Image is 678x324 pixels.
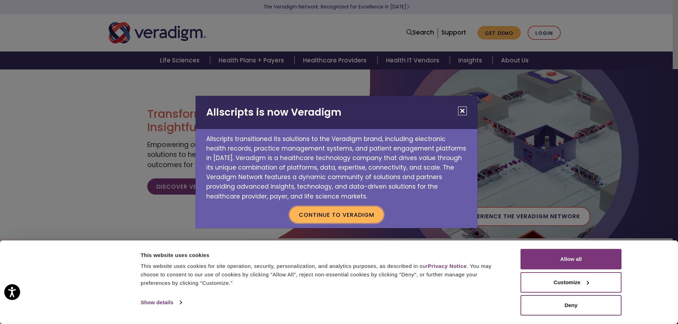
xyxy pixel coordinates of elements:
button: Customize [521,272,621,293]
button: Allow all [521,249,621,269]
a: Privacy Notice [428,263,466,269]
iframe: Drift Chat Widget [542,273,670,316]
p: Allscripts transitioned its solutions to the Veradigm brand, including electronic health records,... [196,129,477,201]
button: Close [458,106,467,115]
h2: Allscripts is now Veradigm [196,96,477,129]
div: This website uses cookies for site operation, security, personalization, and analytics purposes, ... [141,262,505,287]
button: Continue to Veradigm [290,207,383,223]
button: Deny [521,295,621,316]
div: This website uses cookies [141,251,505,259]
a: Show details [141,297,182,308]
